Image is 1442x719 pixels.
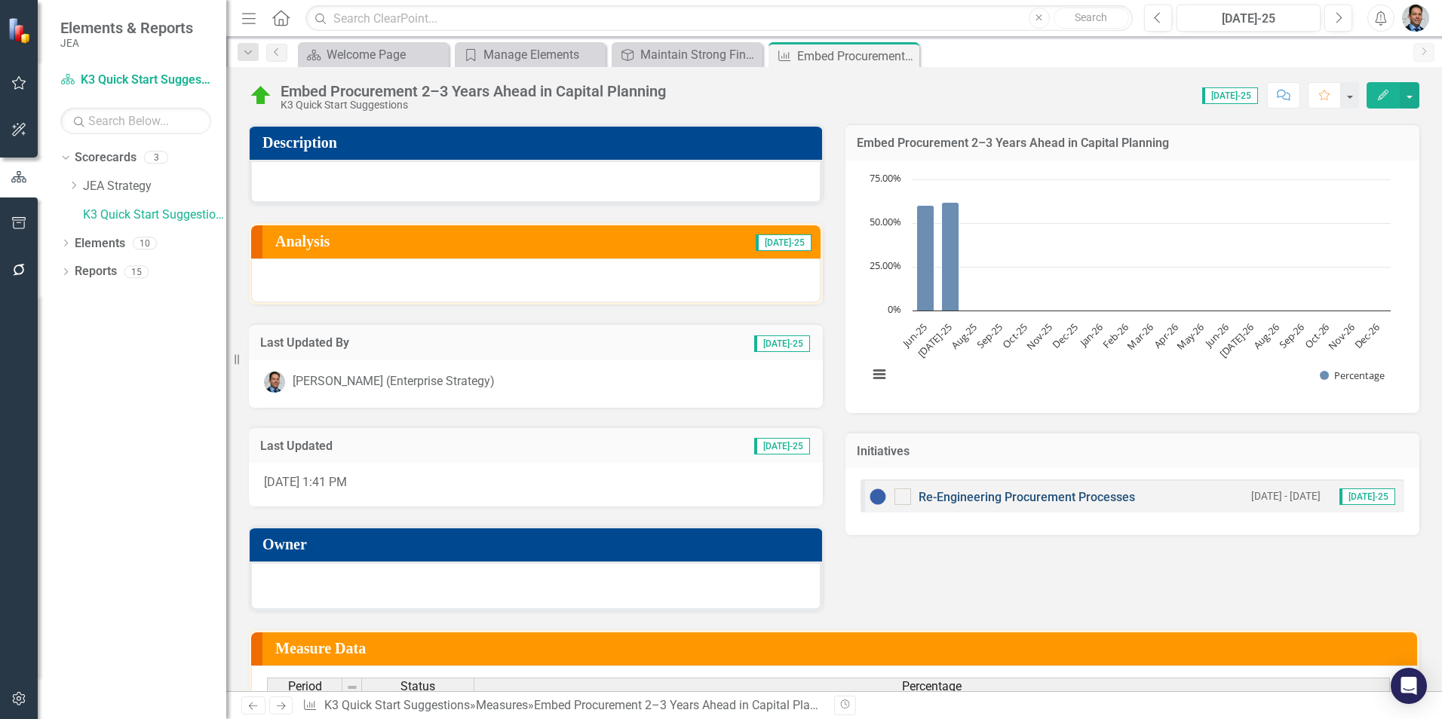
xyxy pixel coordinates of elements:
img: 8DAGhfEEPCf229AAAAAElFTkSuQmCC [346,681,358,693]
text: Dec-25 [1050,320,1081,351]
span: Status [400,680,435,693]
a: Re-Engineering Procurement Processes [919,490,1135,504]
a: Measures [476,698,528,712]
a: Scorecards [75,149,137,167]
span: Period [288,680,322,693]
text: 75.00% [870,171,901,185]
input: Search ClearPoint... [305,5,1133,32]
text: 50.00% [870,215,901,228]
text: Apr-26 [1151,320,1181,350]
text: Jan-26 [1075,320,1106,350]
text: [DATE]-25 [915,320,955,360]
text: Oct-26 [1302,320,1332,350]
img: ClearPoint Strategy [8,17,34,44]
div: Chart. Highcharts interactive chart. [861,172,1404,398]
text: [DATE]-26 [1216,320,1256,360]
span: Elements & Reports [60,19,193,37]
div: 3 [144,151,168,164]
path: Jun-25, 60. Percentage. [917,205,934,311]
text: Nov-25 [1023,320,1055,352]
span: [DATE]-25 [1339,488,1395,505]
path: Jul-25, 62. Percentage. [942,202,959,311]
h3: Owner [262,536,815,552]
text: Sep-25 [974,320,1005,351]
button: Show Percentage [1320,369,1385,382]
text: Oct-25 [1000,320,1030,350]
img: Christopher Barrett [1402,5,1429,32]
button: View chart menu, Chart [869,364,890,385]
div: Embed Procurement 2–3 Years Ahead in Capital Planning [797,47,916,66]
text: Jun-26 [1201,320,1231,350]
h3: Measure Data [275,640,1410,656]
input: Search Below... [60,108,211,134]
div: [DATE]-25 [1182,10,1315,28]
div: [PERSON_NAME] (Enterprise Strategy) [293,373,495,390]
a: K3 Quick Start Suggestions [324,698,470,712]
text: Feb-26 [1100,320,1131,351]
a: K3 Quick Start Suggestions [83,207,226,224]
div: Welcome Page [327,45,445,64]
div: 15 [124,265,149,278]
a: K3 Quick Start Suggestions [60,72,211,89]
h3: Last Updated [260,439,568,453]
h3: Last Updated By [260,336,596,350]
div: Open Intercom Messenger [1391,668,1427,704]
div: Maintain Strong Financial Health [640,45,759,64]
div: Embed Procurement 2–3 Years Ahead in Capital Planning [281,83,666,99]
span: [DATE]-25 [754,438,810,454]
button: [DATE]-25 [1177,5,1321,32]
span: [DATE]-25 [1202,87,1258,104]
h3: Embed Procurement 2–3 Years Ahead in Capital Planning [857,136,1408,150]
text: Dec-26 [1351,320,1382,351]
img: Christopher Barrett [264,372,285,393]
img: On Hold [869,488,887,506]
div: 10 [133,237,157,249]
text: May-26 [1174,320,1206,353]
span: [DATE]-25 [754,335,810,352]
text: Aug-25 [948,320,980,352]
text: 0% [888,302,901,316]
text: Aug-26 [1250,320,1282,352]
text: Mar-26 [1124,320,1155,352]
div: » » [302,697,823,714]
span: Percentage [902,680,962,693]
button: Search [1054,8,1129,29]
a: Manage Elements [459,45,602,64]
a: Reports [75,263,117,280]
span: Search [1075,11,1107,23]
text: Sep-26 [1276,320,1307,351]
small: JEA [60,37,193,49]
div: [DATE] 1:41 PM [249,463,823,506]
a: Elements [75,235,125,252]
a: Maintain Strong Financial Health [615,45,759,64]
h3: Description [262,134,815,151]
small: [DATE] - [DATE] [1251,489,1321,503]
a: JEA Strategy [83,178,226,195]
svg: Interactive chart [861,172,1398,398]
a: Welcome Page [302,45,445,64]
div: Manage Elements [483,45,602,64]
h3: Analysis [275,233,537,249]
img: On Track [249,84,273,108]
div: K3 Quick Start Suggestions [281,99,666,111]
span: [DATE]-25 [756,234,812,251]
text: Jun-25 [899,320,929,350]
div: Embed Procurement 2–3 Years Ahead in Capital Planning [534,698,840,712]
text: Nov-26 [1325,320,1357,352]
text: 25.00% [870,259,901,272]
h3: Initiatives [857,445,1408,458]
